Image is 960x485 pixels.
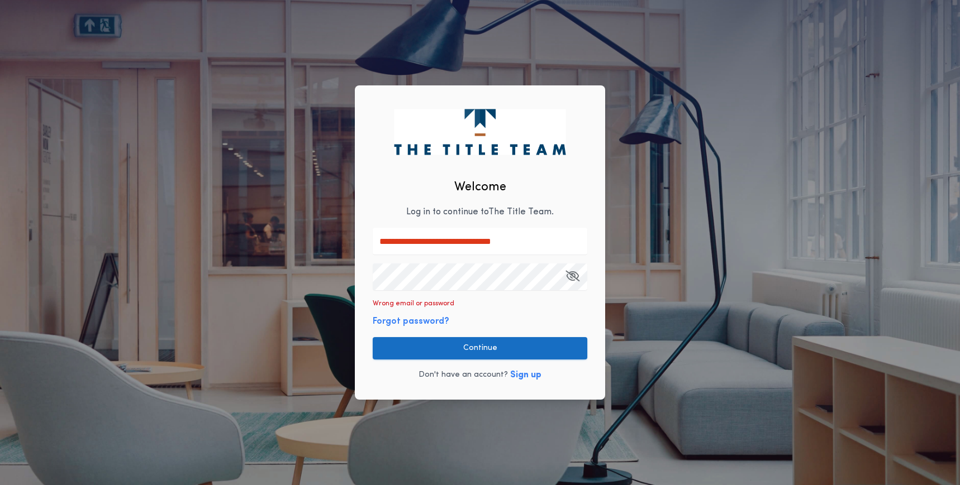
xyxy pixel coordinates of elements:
button: Sign up [510,368,541,382]
p: Don't have an account? [419,369,508,381]
p: Wrong email or password [373,299,454,308]
p: Log in to continue to The Title Team . [406,205,554,219]
button: Continue [373,337,587,359]
img: logo [394,109,565,155]
button: Forgot password? [373,315,449,328]
h2: Welcome [454,178,506,196]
